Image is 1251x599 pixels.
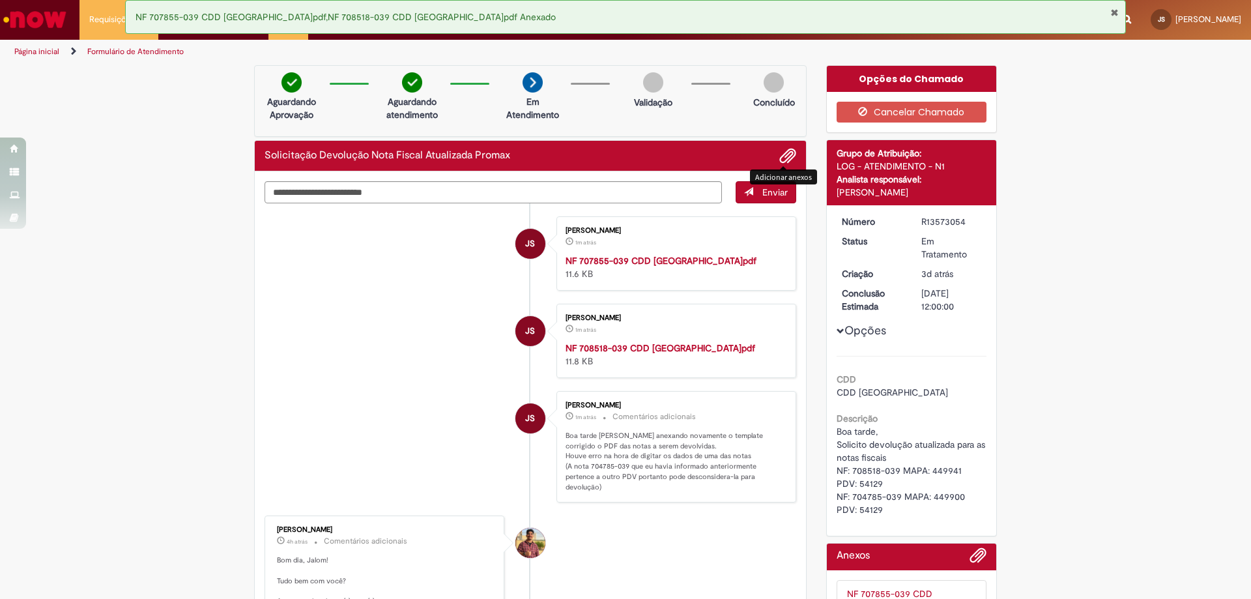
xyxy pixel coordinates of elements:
[832,235,912,248] dt: Status
[837,426,988,516] span: Boa tarde, Solicito devolução atualizada para as notas fiscais NF: 708518-039 MAPA: 449941 PDV: 5...
[575,239,596,246] span: 1m atrás
[265,150,510,162] h2: Solicitação Devolução Nota Fiscal Atualizada Promax Histórico de tíquete
[970,547,986,570] button: Adicionar anexos
[837,102,987,123] button: Cancelar Chamado
[566,227,783,235] div: [PERSON_NAME]
[1158,15,1165,23] span: JS
[837,387,948,398] span: CDD [GEOGRAPHIC_DATA]
[566,254,783,280] div: 11.6 KB
[575,413,596,421] span: 1m atrás
[566,314,783,322] div: [PERSON_NAME]
[324,536,407,547] small: Comentários adicionais
[260,95,323,121] p: Aguardando Aprovação
[287,538,308,546] time: 30/09/2025 08:39:13
[832,287,912,313] dt: Conclusão Estimada
[921,215,982,228] div: R13573054
[762,186,788,198] span: Enviar
[89,13,135,26] span: Requisições
[515,229,545,259] div: Jalom Faria Dos Santos
[566,342,755,354] a: NF 708518-039 CDD [GEOGRAPHIC_DATA]pdf
[87,46,184,57] a: Formulário de Atendimento
[634,96,672,109] p: Validação
[525,228,535,259] span: JS
[779,147,796,164] button: Adicionar anexos
[837,373,856,385] b: CDD
[566,255,756,267] a: NF 707855-039 CDD [GEOGRAPHIC_DATA]pdf
[832,215,912,228] dt: Número
[575,239,596,246] time: 30/09/2025 12:10:01
[575,326,596,334] span: 1m atrás
[381,95,444,121] p: Aguardando atendimento
[837,147,987,160] div: Grupo de Atribuição:
[921,235,982,261] div: Em Tratamento
[612,411,696,422] small: Comentários adicionais
[750,169,817,184] div: Adicionar anexos
[10,40,824,64] ul: Trilhas de página
[575,326,596,334] time: 30/09/2025 12:10:01
[402,72,422,93] img: check-circle-green.png
[14,46,59,57] a: Página inicial
[837,186,987,199] div: [PERSON_NAME]
[837,413,878,424] b: Descrição
[1,7,68,33] img: ServiceNow
[566,402,783,409] div: [PERSON_NAME]
[136,11,556,23] span: NF 707855-039 CDD [GEOGRAPHIC_DATA]pdf,NF 708518-039 CDD [GEOGRAPHIC_DATA]pdf Anexado
[837,173,987,186] div: Analista responsável:
[281,72,302,93] img: check-circle-green.png
[1175,14,1241,25] span: [PERSON_NAME]
[736,181,796,203] button: Enviar
[515,316,545,346] div: Jalom Faria Dos Santos
[643,72,663,93] img: img-circle-grey.png
[837,550,870,562] h2: Anexos
[566,342,783,368] div: 11.8 KB
[1110,7,1119,18] button: Fechar Notificação
[525,403,535,434] span: JS
[287,538,308,546] span: 4h atrás
[921,268,953,280] span: 3d atrás
[277,526,494,534] div: [PERSON_NAME]
[832,267,912,280] dt: Criação
[515,528,545,558] div: Vitor Jeremias Da Silva
[837,160,987,173] div: LOG - ATENDIMENTO - N1
[921,268,953,280] time: 27/09/2025 13:20:36
[921,267,982,280] div: 27/09/2025 13:20:36
[566,431,783,492] p: Boa tarde [PERSON_NAME] anexando novamente o template corrigido o PDF das notas a serem devolvida...
[827,66,997,92] div: Opções do Chamado
[501,95,564,121] p: Em Atendimento
[515,403,545,433] div: Jalom Faria Dos Santos
[764,72,784,93] img: img-circle-grey.png
[753,96,795,109] p: Concluído
[921,287,982,313] div: [DATE] 12:00:00
[523,72,543,93] img: arrow-next.png
[575,413,596,421] time: 30/09/2025 12:09:36
[525,315,535,347] span: JS
[265,181,722,203] textarea: Digite sua mensagem aqui...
